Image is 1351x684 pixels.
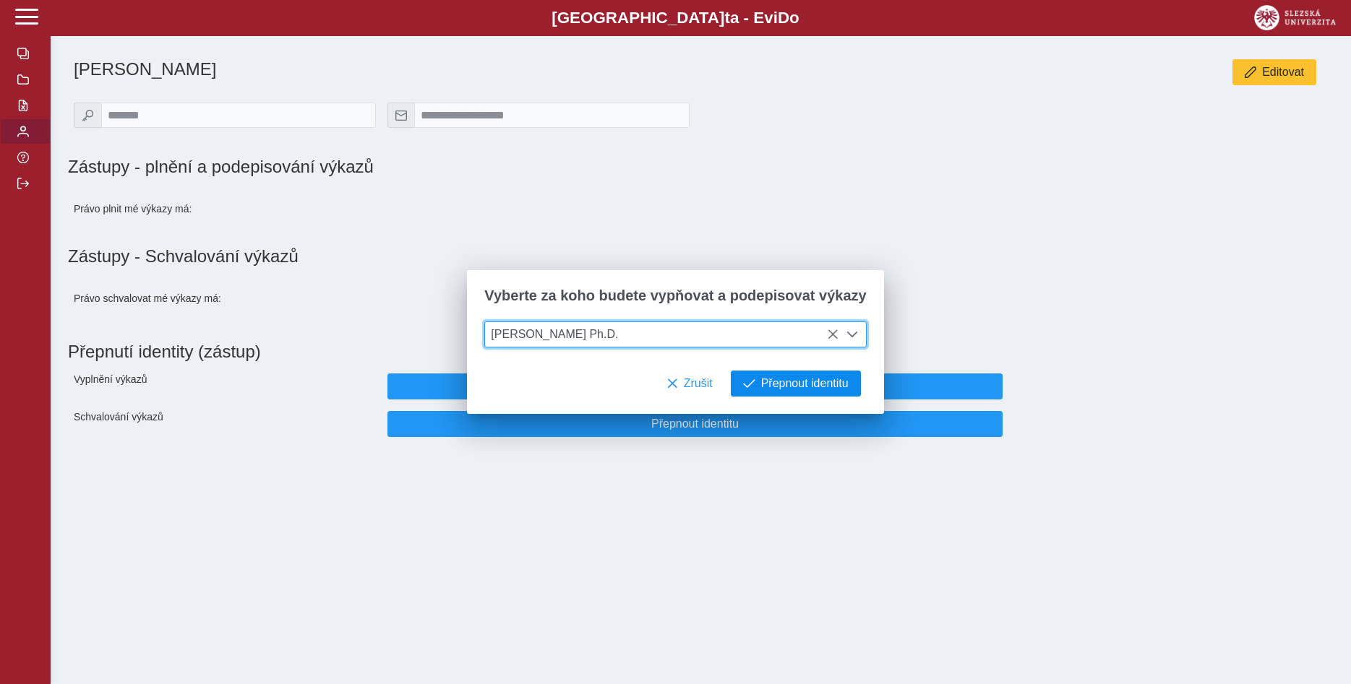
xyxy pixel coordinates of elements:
[43,9,1308,27] b: [GEOGRAPHIC_DATA] a - Evi
[724,9,729,27] span: t
[761,377,849,390] span: Přepnout identitu
[387,411,1003,437] button: Přepnout identitu
[68,246,1334,267] h1: Zástupy - Schvalování výkazů
[68,189,382,229] div: Právo plnit mé výkazy má:
[387,373,1003,399] button: Přepnout identitu
[68,157,898,177] h1: Zástupy - plnění a podepisování výkazů
[68,405,382,443] div: Schvalování výkazů
[68,336,1322,368] h1: Přepnutí identity (zástup)
[400,380,991,393] span: Přepnout identitu
[654,371,725,397] button: Zrušit
[68,278,382,319] div: Právo schvalovat mé výkazy má:
[68,368,382,405] div: Vyplnění výkazů
[484,287,866,304] span: Vyberte za koho budete vypňovat a podepisovat výkazy
[778,9,789,27] span: D
[1232,59,1316,85] button: Editovat
[400,417,991,430] span: Přepnout identitu
[731,371,861,397] button: Přepnout identitu
[74,59,898,79] h1: [PERSON_NAME]
[485,322,839,347] span: [PERSON_NAME] Ph.D.
[1254,5,1336,30] img: logo_web_su.png
[1262,66,1304,79] span: Editovat
[684,377,713,390] span: Zrušit
[789,9,799,27] span: o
